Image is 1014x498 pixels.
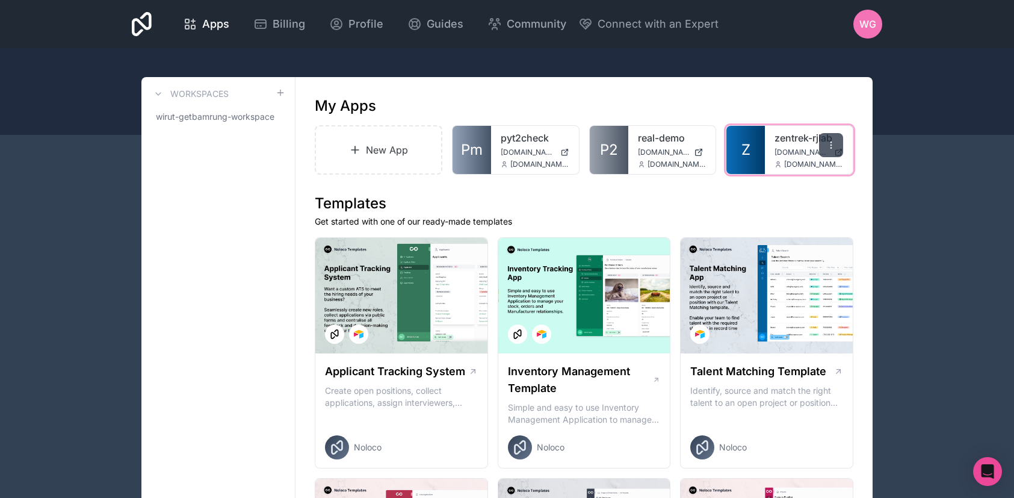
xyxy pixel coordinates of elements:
span: Noloco [719,441,747,453]
a: zentrek-rjlab [774,131,843,145]
a: [DOMAIN_NAME] [774,148,843,157]
span: Apps [202,16,229,33]
a: Guides [398,11,473,37]
span: Pm [461,140,483,160]
span: Billing [273,16,305,33]
h1: Applicant Tracking System [325,363,465,380]
p: Create open positions, collect applications, assign interviewers, centralise candidate feedback a... [325,385,478,409]
a: pyt2check [501,131,569,145]
span: Guides [427,16,463,33]
a: wirut-getbamrung-workspace [151,106,285,128]
button: Connect with an Expert [578,16,719,33]
img: Airtable Logo [695,329,705,339]
span: WG [859,17,876,31]
a: [DOMAIN_NAME] [638,148,706,157]
h1: Templates [315,194,853,213]
a: New App [315,125,442,175]
a: P2 [590,126,628,174]
span: [DOMAIN_NAME][EMAIL_ADDRESS][DOMAIN_NAME] [510,160,569,169]
span: [DOMAIN_NAME][EMAIL_ADDRESS][DOMAIN_NAME] [648,160,706,169]
span: Profile [348,16,383,33]
span: wirut-getbamrung-workspace [156,111,274,123]
a: Z [726,126,765,174]
h3: Workspaces [170,88,229,100]
span: Z [741,140,750,160]
p: Identify, source and match the right talent to an open project or position with our Talent Matchi... [690,385,843,409]
h1: Inventory Management Template [508,363,652,397]
a: Workspaces [151,87,229,101]
span: [DOMAIN_NAME][EMAIL_ADDRESS][DOMAIN_NAME] [784,160,843,169]
span: [DOMAIN_NAME] [638,148,690,157]
h1: My Apps [315,96,376,116]
span: [DOMAIN_NAME] [501,148,555,157]
p: Get started with one of our ready-made templates [315,216,853,228]
a: Apps [173,11,239,37]
div: Open Intercom Messenger [973,457,1002,486]
span: Noloco [537,441,564,453]
a: [DOMAIN_NAME] [501,148,569,157]
img: Airtable Logo [354,329,363,339]
h1: Talent Matching Template [690,363,826,380]
p: Simple and easy to use Inventory Management Application to manage your stock, orders and Manufact... [508,402,661,426]
span: Connect with an Expert [598,16,719,33]
a: Pm [453,126,491,174]
img: Airtable Logo [537,329,546,339]
a: real-demo [638,131,706,145]
a: Profile [320,11,393,37]
span: [DOMAIN_NAME] [774,148,829,157]
span: Community [507,16,566,33]
span: P2 [600,140,618,160]
span: Noloco [354,441,382,453]
a: Community [478,11,576,37]
a: Billing [244,11,315,37]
